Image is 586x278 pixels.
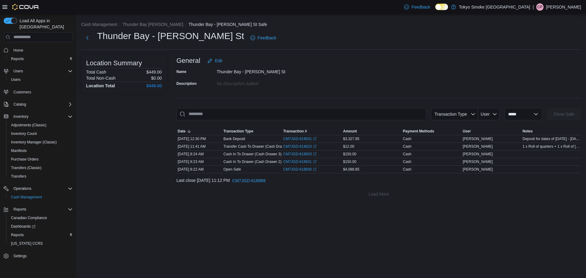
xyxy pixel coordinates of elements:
h4: $449.00 [146,83,162,88]
span: CP [537,3,543,11]
p: Open Safe [223,167,241,172]
span: Close Safe [554,111,574,117]
button: Payment Methods [402,128,461,135]
span: Transfers [9,173,73,180]
button: Canadian Compliance [6,214,75,222]
button: Transfers (Classic) [6,164,75,172]
button: Next [81,32,93,44]
span: Load More [369,191,389,197]
span: Inventory [13,114,28,119]
button: Transaction # [282,128,342,135]
span: Catalog [11,101,73,108]
a: Customers [11,88,34,96]
div: Last close [DATE] 11:12 PM [176,175,581,187]
span: Users [11,77,20,82]
label: Description [176,81,197,86]
p: Tokyo Smoke [GEOGRAPHIC_DATA] [459,3,530,11]
span: Canadian Compliance [11,215,47,220]
a: Reports [9,55,26,63]
button: Users [1,67,75,75]
span: Date [178,129,186,134]
span: Load All Apps in [GEOGRAPHIC_DATA] [17,18,73,30]
div: Cash [403,159,411,164]
span: Operations [13,186,31,191]
span: Users [13,69,23,74]
button: Inventory Manager (Classic) [6,138,75,146]
button: Notes [521,128,581,135]
a: CM7JGD-618933External link [283,152,317,157]
span: [PERSON_NAME] [463,159,493,164]
span: Notes [523,129,533,134]
a: Feedback [402,1,432,13]
button: Reports [6,231,75,239]
button: Users [11,67,25,75]
p: Cash In To Drawer (Cash Drawer 2) [223,159,282,164]
div: [DATE] 8:22 AM [176,166,222,173]
button: Reports [1,205,75,214]
a: Purchase Orders [9,156,41,163]
h1: Thunder Bay - [PERSON_NAME] St [97,30,244,42]
a: Feedback [248,32,279,44]
span: Reports [13,207,26,212]
span: Settings [13,254,27,258]
p: [PERSON_NAME] [546,3,581,11]
button: Close Safe [547,108,581,120]
span: Customers [13,90,31,95]
span: Adjustments (Classic) [11,123,46,128]
button: Manifests [6,146,75,155]
a: Adjustments (Classic) [9,121,49,129]
button: Home [1,46,75,55]
span: Users [9,76,73,83]
span: Manifests [11,148,27,153]
button: Customers [1,88,75,96]
a: Manifests [9,147,29,154]
button: Reports [6,55,75,63]
span: Dashboards [9,223,73,230]
div: Cash [403,167,411,172]
span: Feedback [258,35,276,41]
h4: Location Total [86,83,115,88]
input: Dark Mode [435,4,448,10]
span: User [481,112,490,117]
span: [PERSON_NAME] [463,152,493,157]
a: Cash Management [9,193,44,201]
button: Reports [11,206,29,213]
a: CM7JGD-619023External link [283,144,317,149]
span: [PERSON_NAME] [463,167,493,172]
span: Dashboards [11,224,35,229]
span: Deposit for dates of [DATE] - [DATE] [523,136,580,141]
button: Catalog [1,100,75,109]
span: Reports [9,55,73,63]
img: Cova [12,4,39,10]
a: [US_STATE] CCRS [9,240,45,247]
a: Reports [9,231,26,239]
input: This is a search bar. As you type, the results lower in the page will automatically filter. [176,108,426,120]
a: CM7JGD-618931External link [283,159,317,164]
button: Thunder Bay [PERSON_NAME] [122,22,183,27]
span: Amount [343,129,357,134]
div: No Description added [217,79,298,86]
span: Settings [11,252,73,260]
button: Adjustments (Classic) [6,121,75,129]
h3: General [176,57,200,64]
span: $150.00 [343,152,356,157]
svg: External link [313,168,317,171]
span: Purchase Orders [11,157,39,162]
a: Transfers (Classic) [9,164,44,171]
span: $3,327.85 [343,136,359,141]
button: Purchase Orders [6,155,75,164]
button: Amount [342,128,402,135]
button: Inventory [1,112,75,121]
button: Transaction Type [222,128,282,135]
span: User [463,129,471,134]
span: Reports [11,233,24,237]
span: Inventory [11,113,73,120]
span: Catalog [13,102,26,107]
span: Home [13,48,23,53]
a: Dashboards [9,223,38,230]
span: Transfers (Classic) [9,164,73,171]
div: Thunder Bay - [PERSON_NAME] St [217,67,298,74]
span: Users [11,67,73,75]
div: [DATE] 8:24 AM [176,150,222,158]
